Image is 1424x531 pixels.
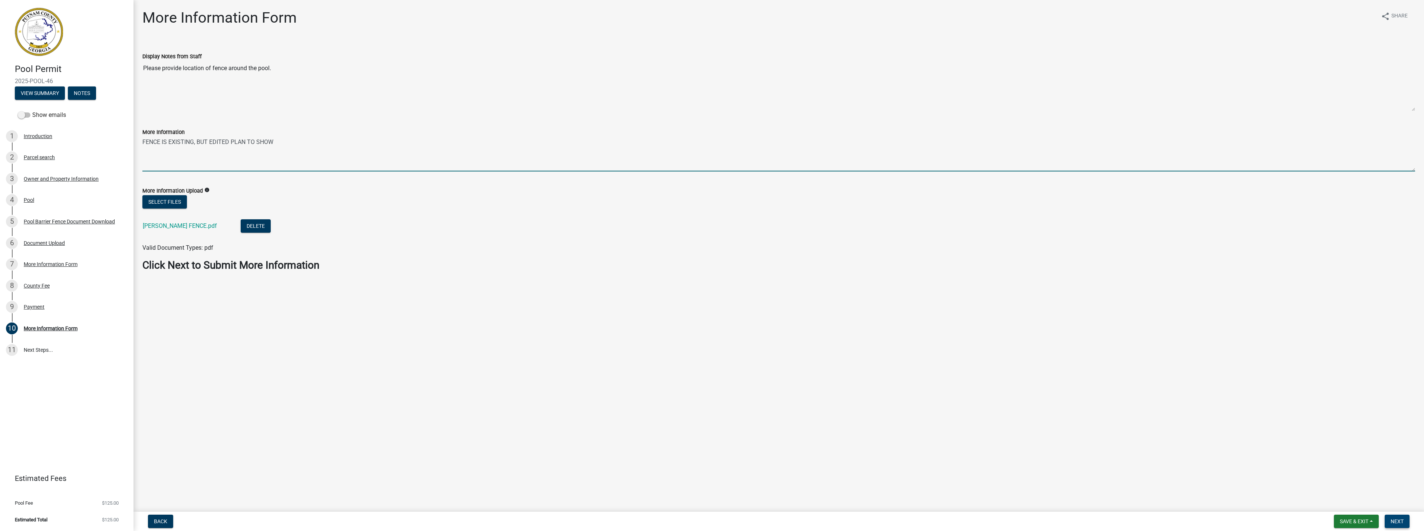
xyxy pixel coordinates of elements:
[24,240,65,246] div: Document Upload
[24,134,52,139] div: Introduction
[15,517,47,522] span: Estimated Total
[24,326,78,331] div: More Information Form
[241,219,271,233] button: Delete
[6,301,18,313] div: 9
[1334,515,1379,528] button: Save & Exit
[241,223,271,230] wm-modal-confirm: Delete Document
[6,151,18,163] div: 2
[6,322,18,334] div: 10
[15,64,128,75] h4: Pool Permit
[142,130,185,135] label: More Information
[154,518,167,524] span: Back
[24,176,99,181] div: Owner and Property Information
[142,195,187,209] button: Select files
[102,501,119,505] span: $125.00
[1391,12,1408,21] span: Share
[18,111,66,119] label: Show emails
[6,237,18,249] div: 6
[6,258,18,270] div: 7
[24,262,78,267] div: More Information Form
[6,471,122,486] a: Estimated Fees
[15,78,119,85] span: 2025-POOL-46
[15,8,63,56] img: Putnam County, Georgia
[1340,518,1368,524] span: Save & Exit
[142,54,202,59] label: Display Notes from Staff
[15,86,65,100] button: View Summary
[6,216,18,227] div: 5
[68,86,96,100] button: Notes
[15,91,65,96] wm-modal-confirm: Summary
[68,91,96,96] wm-modal-confirm: Notes
[24,155,55,160] div: Parcel search
[1391,518,1404,524] span: Next
[1381,12,1390,21] i: share
[142,244,213,251] span: Valid Document Types: pdf
[204,187,210,193] i: info
[142,9,297,27] h1: More Information Form
[6,344,18,356] div: 11
[6,194,18,206] div: 4
[24,304,44,309] div: Payment
[24,219,115,224] div: Pool Barrier Fence Document Download
[148,515,173,528] button: Back
[6,173,18,185] div: 3
[15,501,33,505] span: Pool Fee
[6,280,18,292] div: 8
[6,130,18,142] div: 1
[142,61,1415,111] textarea: Please provide location of fence around the pool.
[143,222,217,229] a: [PERSON_NAME] FENCE.pdf
[142,189,203,194] label: More Information Upload
[24,283,50,288] div: County Fee
[1385,515,1410,528] button: Next
[102,517,119,522] span: $125.00
[1375,9,1414,23] button: shareShare
[142,259,319,271] strong: Click Next to Submit More Information
[24,197,34,203] div: Pool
